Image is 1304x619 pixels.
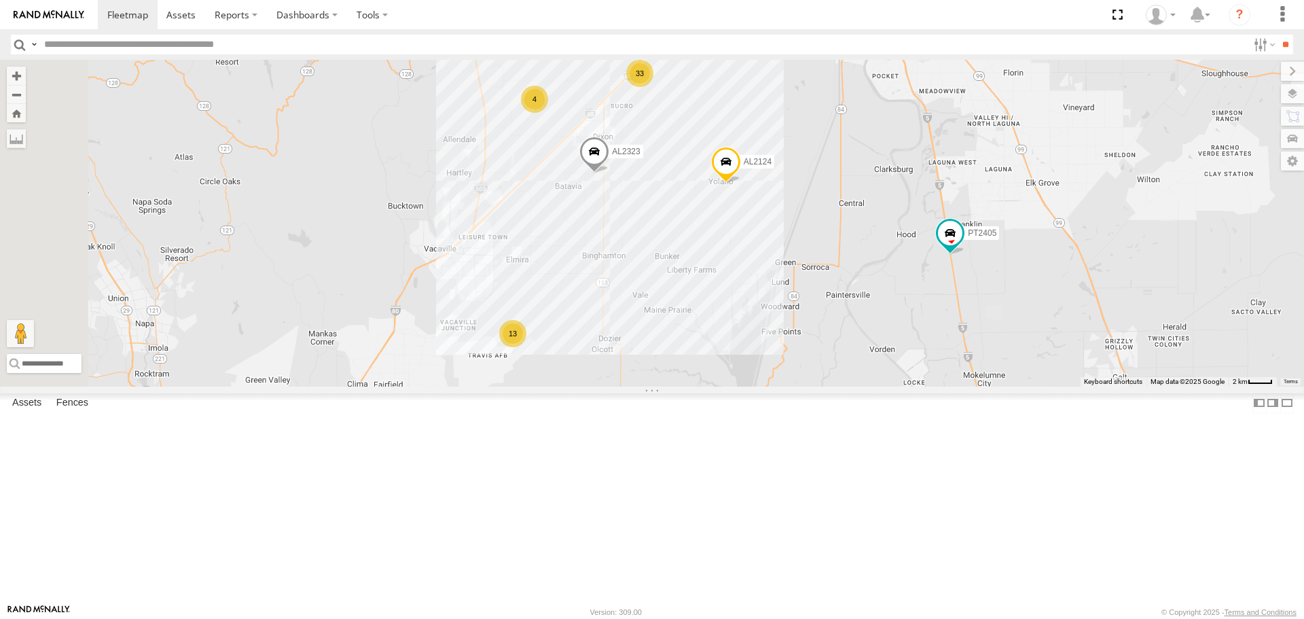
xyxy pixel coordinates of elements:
[1151,378,1225,385] span: Map data ©2025 Google
[1229,4,1250,26] i: ?
[7,104,26,122] button: Zoom Home
[1084,377,1142,387] button: Keyboard shortcuts
[7,85,26,104] button: Zoom out
[499,320,526,347] div: 13
[1266,393,1280,413] label: Dock Summary Table to the Right
[1248,35,1278,54] label: Search Filter Options
[590,608,642,616] div: Version: 309.00
[1225,608,1297,616] a: Terms and Conditions
[1252,393,1266,413] label: Dock Summary Table to the Left
[626,60,653,87] div: 33
[14,10,84,20] img: rand-logo.svg
[1229,377,1277,387] button: Map Scale: 2 km per 33 pixels
[744,157,772,166] span: AL2124
[1233,378,1248,385] span: 2 km
[1161,608,1297,616] div: © Copyright 2025 -
[7,67,26,85] button: Zoom in
[968,228,996,238] span: PT2405
[1281,152,1304,171] label: Map Settings
[521,86,548,113] div: 4
[7,320,34,347] button: Drag Pegman onto the map to open Street View
[7,605,70,619] a: Visit our Website
[1280,393,1294,413] label: Hide Summary Table
[1284,378,1298,384] a: Terms (opens in new tab)
[612,147,640,156] span: AL2323
[1141,5,1180,25] div: David Lowrie
[7,129,26,148] label: Measure
[5,394,48,413] label: Assets
[29,35,39,54] label: Search Query
[50,394,95,413] label: Fences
